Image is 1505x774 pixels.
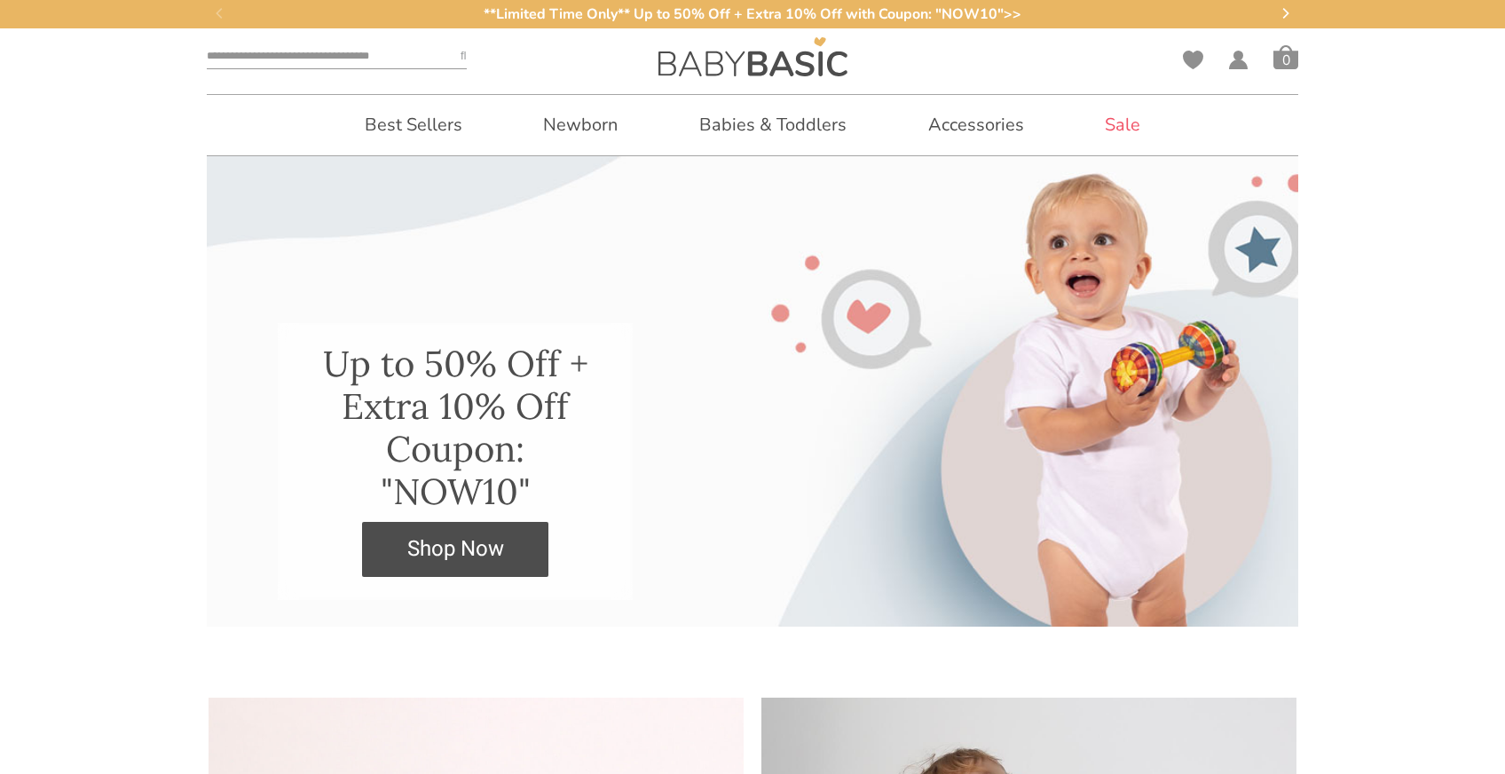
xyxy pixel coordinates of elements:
a: **Limited Time Only** Up to 50% Off + Extra 10% Off with Coupon: "NOW10">> [225,4,1280,24]
button: Next [1272,1,1298,28]
a: Accessories [902,95,1051,155]
a: Cart0 [1273,44,1298,69]
a: Newborn [516,95,644,155]
span: Cart [1273,44,1298,69]
span: Wishlist [1183,51,1203,75]
a: Shop Now [362,522,548,577]
a: Sale [1078,95,1167,155]
a: Wishlist [1183,51,1203,69]
a: Best Sellers [338,95,489,155]
h3: Up to 50% Off + Extra 10% Off Coupon: "NOW10" [313,343,597,513]
span: **Limited Time Only** Up to 50% Off + Extra 10% Off with Coupon: "NOW10">> [484,4,1021,24]
span: Shop Now [407,522,504,577]
a: Babies & Toddlers [673,95,873,155]
span: 0 [1273,51,1298,69]
a: My Account [1228,51,1249,69]
span: My Account [1228,51,1249,75]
